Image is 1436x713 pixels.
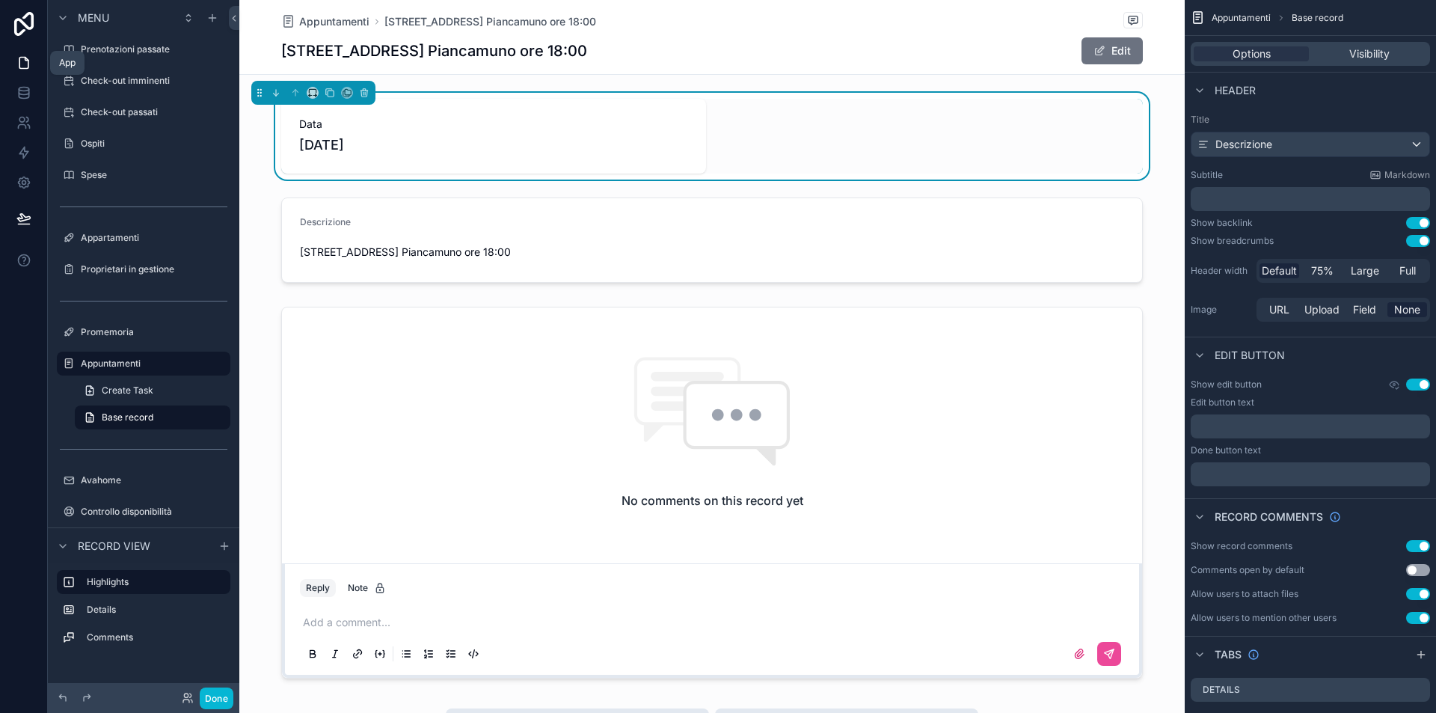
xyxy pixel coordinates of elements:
div: scrollable content [1191,414,1430,438]
a: Appuntamenti [281,14,369,29]
label: Details [1203,684,1240,696]
button: Edit [1081,37,1143,64]
label: Check-out passati [81,106,227,118]
label: Show edit button [1191,379,1262,391]
span: Record view [78,539,150,554]
span: Menu [78,10,109,25]
a: Appartamenti [57,226,230,250]
span: URL [1269,302,1289,317]
span: Large [1351,263,1379,278]
a: Promemoria [57,320,230,344]
h1: [STREET_ADDRESS] Piancamuno ore 18:00 [281,40,587,61]
a: Proprietari in gestione [57,257,230,281]
a: Appuntamenti [57,352,230,376]
div: Allow users to mention other users [1191,612,1337,624]
span: Default [1262,263,1297,278]
label: Edit button text [1191,397,1254,408]
label: Done button text [1191,444,1261,456]
label: Check-out imminenti [81,75,227,87]
span: Upload [1304,302,1340,317]
label: Details [87,604,224,616]
label: Spese [81,169,227,181]
label: Header width [1191,265,1251,277]
label: Ospiti [81,138,227,150]
a: Base record [75,406,230,429]
span: Header [1215,83,1256,98]
span: Base record [102,411,153,423]
span: Descrizione [1215,137,1272,152]
div: Allow users to attach files [1191,588,1298,600]
span: Record comments [1215,509,1323,524]
div: App [59,57,76,69]
label: Comments [87,631,224,643]
span: Full [1399,263,1416,278]
label: Promemoria [81,326,227,338]
a: Avahome [57,468,230,492]
button: Done [200,688,233,709]
a: Controllo disponibilità [57,500,230,524]
label: Prenotazioni passate [81,43,227,55]
div: Show backlink [1191,217,1253,229]
div: Show breadcrumbs [1191,235,1274,247]
a: [STREET_ADDRESS] Piancamuno ore 18:00 [384,14,596,29]
a: Markdown [1369,169,1430,181]
a: Spese [57,163,230,187]
span: None [1394,302,1420,317]
span: Options [1233,46,1271,61]
span: [DATE] [299,135,688,156]
span: Edit button [1215,348,1285,363]
div: scrollable content [1191,187,1430,211]
label: Highlights [87,576,218,588]
span: Create Task [102,385,153,397]
div: Comments open by default [1191,564,1304,576]
label: Image [1191,304,1251,316]
label: Controllo disponibilità [81,506,227,518]
label: Subtitle [1191,169,1223,181]
span: Markdown [1384,169,1430,181]
a: Check-out passati [57,100,230,124]
span: Data [299,117,688,132]
div: scrollable content [48,563,239,664]
label: Proprietari in gestione [81,263,227,275]
a: Ospiti [57,132,230,156]
label: Title [1191,114,1430,126]
div: scrollable content [1191,462,1430,486]
button: Descrizione [1191,132,1430,157]
span: Appuntamenti [1212,12,1271,24]
span: Tabs [1215,647,1242,662]
label: Avahome [81,474,227,486]
div: Show record comments [1191,540,1292,552]
a: Check-out imminenti [57,69,230,93]
span: Field [1353,302,1376,317]
span: Appuntamenti [299,14,369,29]
span: 75% [1311,263,1334,278]
span: Visibility [1349,46,1390,61]
a: Prenotazioni passate [57,37,230,61]
label: Appuntamenti [81,358,221,370]
span: Base record [1292,12,1343,24]
label: Appartamenti [81,232,227,244]
a: Create Task [75,379,230,403]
